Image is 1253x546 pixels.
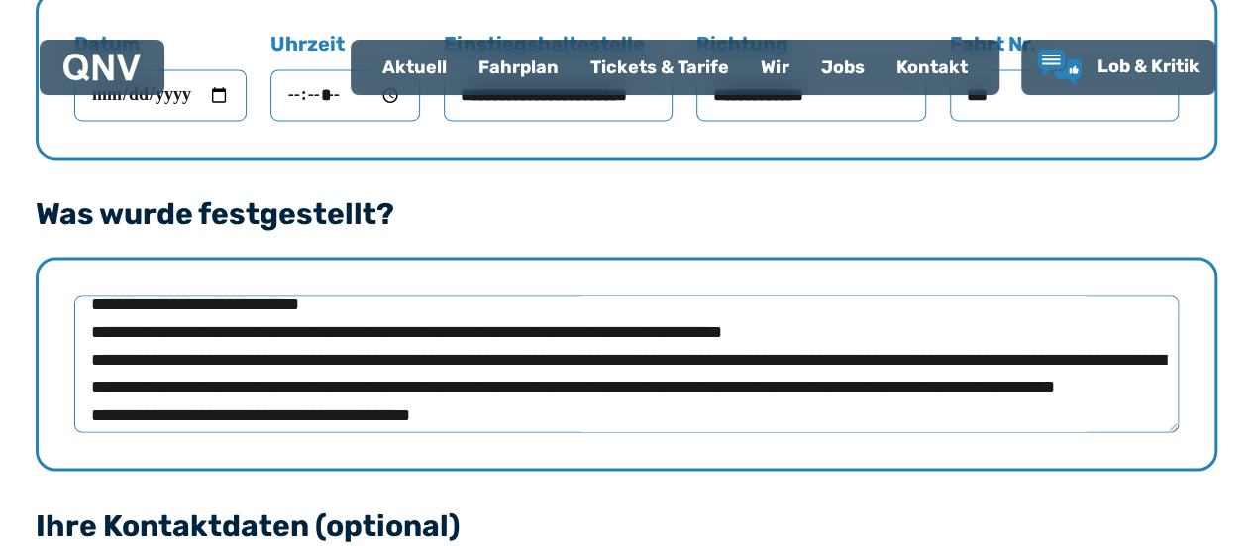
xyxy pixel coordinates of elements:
[36,510,461,540] legend: Ihre Kontaktdaten (optional)
[63,48,141,87] a: QNV Logo
[696,69,926,121] input: Richtung
[805,42,881,93] a: Jobs
[574,42,745,93] a: Tickets & Tarife
[444,30,674,121] label: Einstiegshaltestelle
[950,69,1180,121] input: Fahrt Nr.
[366,42,463,93] a: Aktuell
[745,42,805,93] a: Wir
[696,30,926,121] label: Richtung
[36,199,394,229] legend: Was wurde festgestellt?
[74,69,247,121] input: Datum
[74,30,247,121] label: Datum
[463,42,574,93] a: Fahrplan
[950,30,1180,121] label: Fahrt Nr.
[444,69,674,121] input: Einstiegshaltestelle
[881,42,984,93] a: Kontakt
[270,30,420,121] label: Uhrzeit
[63,54,141,81] img: QNV Logo
[1037,50,1200,85] a: Lob & Kritik
[1097,55,1200,77] span: Lob & Kritik
[270,69,420,121] input: Uhrzeit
